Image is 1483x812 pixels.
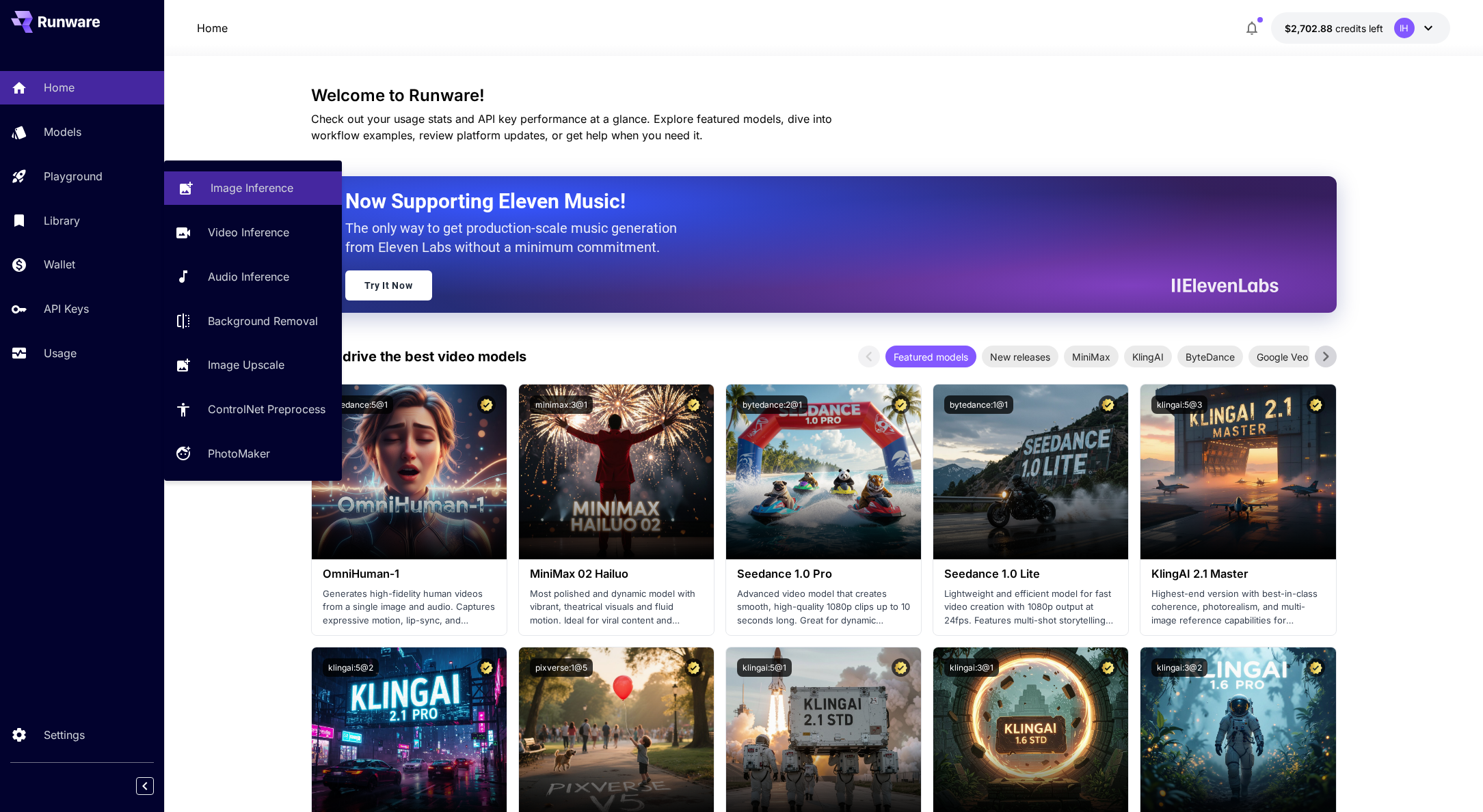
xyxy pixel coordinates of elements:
p: ControlNet Preprocess [208,401,325,417]
button: Certified Model – Vetted for best performance and includes a commercial license. [684,395,703,414]
span: ByteDance [1177,350,1243,364]
button: Certified Model – Vetted for best performance and includes a commercial license. [1099,658,1117,677]
img: alt [726,384,921,559]
button: Certified Model – Vetted for best performance and includes a commercial license. [477,658,496,677]
button: minimax:3@1 [530,395,593,414]
div: $2,702.88458 [1285,21,1383,36]
span: New releases [982,350,1058,364]
button: Certified Model – Vetted for best performance and includes a commercial license. [1099,395,1117,414]
h3: Seedance 1.0 Pro [737,568,910,580]
span: Check out your usage stats and API key performance at a glance. Explore featured models, dive int... [311,112,832,142]
p: Generates high-fidelity human videos from a single image and audio. Captures expressive motion, l... [323,587,496,628]
p: Models [44,124,81,140]
button: klingai:3@2 [1151,658,1207,677]
p: Home [44,79,75,96]
h3: Welcome to Runware! [311,86,1337,105]
h3: Seedance 1.0 Lite [944,568,1117,580]
p: Test drive the best video models [311,346,526,367]
a: Background Removal [164,304,342,337]
button: Certified Model – Vetted for best performance and includes a commercial license. [1307,658,1325,677]
span: credits left [1335,23,1383,34]
a: PhotoMaker [164,437,342,471]
img: alt [519,384,714,559]
p: Library [44,212,80,229]
button: Certified Model – Vetted for best performance and includes a commercial license. [892,658,910,677]
a: Image Inference [164,171,342,205]
button: Certified Model – Vetted for best performance and includes a commercial license. [892,395,910,414]
div: Collapse sidebar [146,774,164,798]
p: Playground [44,168,103,184]
button: pixverse:1@5 [530,658,593,677]
a: Image Upscale [164,348,342,382]
button: klingai:5@1 [737,658,792,677]
p: The only way to get production-scale music generation from Eleven Labs without a minimum commitment. [345,219,687,257]
img: alt [312,384,507,559]
p: Home [197,20,228,36]
button: Certified Model – Vetted for best performance and includes a commercial license. [477,395,496,414]
button: klingai:5@2 [323,658,379,677]
p: Wallet [44,256,75,272]
button: Certified Model – Vetted for best performance and includes a commercial license. [1307,395,1325,414]
h3: KlingAI 2.1 Master [1151,568,1324,580]
a: Try It Now [345,270,432,300]
p: Video Inference [208,224,289,240]
p: Background Removal [208,313,318,329]
p: Most polished and dynamic model with vibrant, theatrical visuals and fluid motion. Ideal for vira... [530,587,703,628]
a: Audio Inference [164,260,342,294]
span: KlingAI [1124,350,1172,364]
span: Featured models [885,350,976,364]
p: PhotoMaker [208,445,270,462]
button: klingai:5@3 [1151,395,1207,414]
p: Advanced video model that creates smooth, high-quality 1080p clips up to 10 seconds long. Great f... [737,587,910,628]
p: Image Inference [211,180,293,196]
img: alt [933,384,1128,559]
a: ControlNet Preprocess [164,393,342,426]
button: bytedance:5@1 [323,395,393,414]
span: $2,702.88 [1285,23,1335,34]
p: Image Upscale [208,356,284,373]
h3: MiniMax 02 Hailuo [530,568,703,580]
button: Certified Model – Vetted for best performance and includes a commercial license. [684,658,703,677]
a: Video Inference [164,216,342,249]
button: bytedance:2@1 [737,395,807,414]
span: MiniMax [1064,350,1119,364]
button: $2,702.88458 [1271,12,1450,44]
p: Lightweight and efficient model for fast video creation with 1080p output at 24fps. Features mult... [944,587,1117,628]
span: Google Veo [1248,350,1316,364]
button: Collapse sidebar [136,777,154,795]
button: bytedance:1@1 [944,395,1013,414]
p: Settings [44,727,85,743]
div: IH [1394,18,1415,38]
img: alt [1140,384,1335,559]
button: klingai:3@1 [944,658,999,677]
nav: breadcrumb [197,20,228,36]
p: API Keys [44,300,89,317]
p: Usage [44,345,77,361]
h3: OmniHuman‑1 [323,568,496,580]
p: Audio Inference [208,268,289,285]
h2: Now Supporting Eleven Music! [345,188,1268,214]
p: Highest-end version with best-in-class coherence, photorealism, and multi-image reference capabil... [1151,587,1324,628]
